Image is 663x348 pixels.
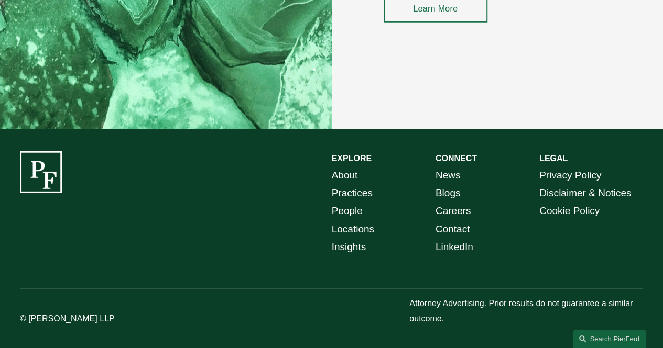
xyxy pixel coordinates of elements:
[332,184,373,202] a: Practices
[436,220,470,238] a: Contact
[436,238,473,256] a: LinkedIn
[332,166,358,184] a: About
[539,154,568,163] strong: LEGAL
[332,202,363,220] a: People
[20,311,150,327] p: © [PERSON_NAME] LLP
[539,184,631,202] a: Disclaimer & Notices
[436,154,477,163] strong: CONNECT
[409,296,643,327] p: Attorney Advertising. Prior results do not guarantee a similar outcome.
[436,184,461,202] a: Blogs
[332,220,374,238] a: Locations
[332,154,372,163] strong: EXPLORE
[332,238,366,256] a: Insights
[436,202,471,220] a: Careers
[436,166,461,184] a: News
[573,330,646,348] a: Search this site
[539,202,600,220] a: Cookie Policy
[539,166,601,184] a: Privacy Policy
